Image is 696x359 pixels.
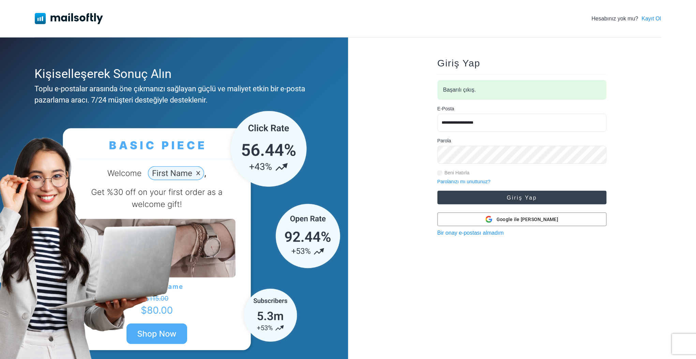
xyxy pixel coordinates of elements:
[34,65,310,83] div: Kişiselleşerek Sonuç Alın
[438,137,451,144] label: Parola
[445,169,470,176] label: Beni Hatırla
[497,216,558,223] span: Google ile [PERSON_NAME]
[438,230,504,236] a: Bir onay e-postası almadım
[438,213,607,226] button: Google ile [PERSON_NAME]
[35,13,103,24] img: Mailsoftly
[642,15,661,23] a: Kayıt Ol
[438,191,607,204] button: Giriş Yap
[592,15,661,23] div: Hesabınız yok mu?
[438,105,455,112] label: E-Posta
[438,80,607,100] div: Başarılı çıkış.
[34,83,310,106] div: Toplu e-postalar arasında öne çıkmanızı sağlayan güçlü ve maliyet etkin bir e-posta pazarlama ara...
[438,58,480,68] span: Giriş Yap
[438,179,491,184] a: Parolanızı mı unuttunuz?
